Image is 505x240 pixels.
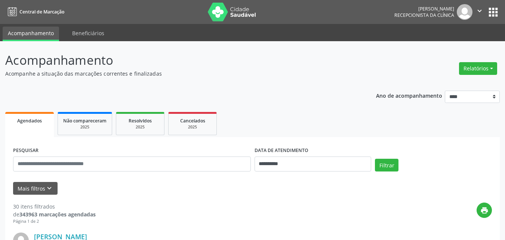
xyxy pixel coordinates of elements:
span: Resolvidos [129,118,152,124]
button:  [472,4,487,20]
span: Agendados [17,118,42,124]
a: Beneficiários [67,27,110,40]
p: Ano de acompanhamento [376,91,442,100]
i: print [480,206,489,215]
button: print [477,203,492,218]
i: keyboard_arrow_down [45,184,53,192]
span: Central de Marcação [19,9,64,15]
div: Página 1 de 2 [13,218,96,225]
p: Acompanhamento [5,51,351,70]
a: Acompanhamento [3,27,59,41]
div: [PERSON_NAME] [394,6,454,12]
p: Acompanhe a situação das marcações correntes e finalizadas [5,70,351,78]
span: Cancelados [180,118,205,124]
span: Não compareceram [63,118,107,124]
img: img [457,4,472,20]
button: apps [487,6,500,19]
button: Filtrar [375,159,398,171]
div: 2025 [63,124,107,130]
div: 30 itens filtrados [13,203,96,210]
div: de [13,210,96,218]
div: 2025 [121,124,159,130]
span: Recepcionista da clínica [394,12,454,18]
label: PESQUISAR [13,145,39,157]
div: 2025 [174,124,211,130]
strong: 343963 marcações agendadas [19,211,96,218]
i:  [475,7,484,15]
button: Mais filtroskeyboard_arrow_down [13,182,58,195]
a: Central de Marcação [5,6,64,18]
button: Relatórios [459,62,497,75]
label: DATA DE ATENDIMENTO [255,145,308,157]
